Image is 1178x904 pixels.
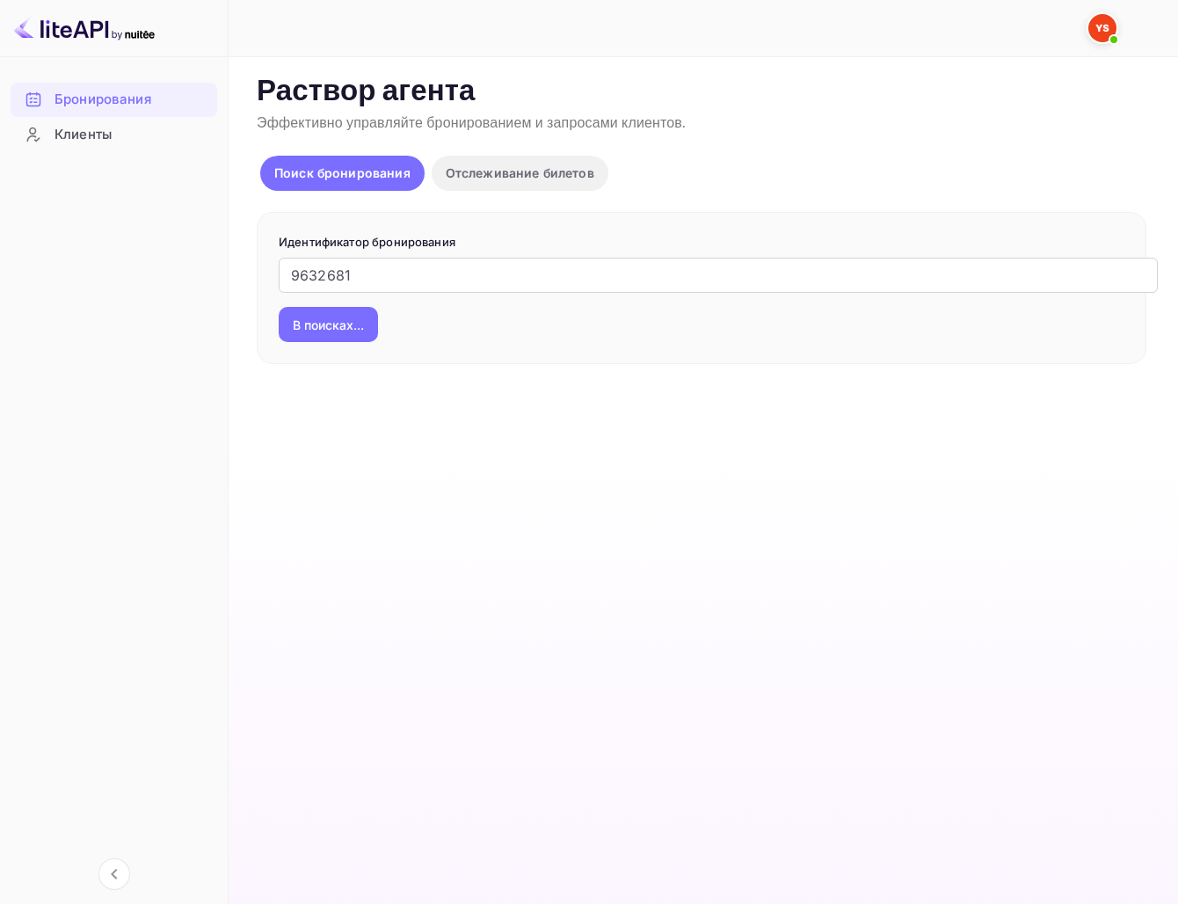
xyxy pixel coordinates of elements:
img: Служба Поддержки Яндекса [1088,14,1116,42]
a: Бронирования [11,83,217,115]
ya-tr-span: В поисках... [293,316,364,334]
button: В поисках... [279,307,378,342]
ya-tr-span: Клиенты [55,125,112,145]
ya-tr-span: Бронирования [55,90,151,110]
input: Введите идентификатор бронирования (например, 63782194) [279,258,1158,293]
ya-tr-span: Эффективно управляйте бронированием и запросами клиентов. [257,114,686,133]
ya-tr-span: Раствор агента [257,73,476,111]
a: Клиенты [11,118,217,150]
div: Клиенты [11,118,217,152]
ya-tr-span: Идентификатор бронирования [279,235,455,249]
button: Свернуть навигацию [98,858,130,890]
ya-tr-span: Поиск бронирования [274,165,411,180]
ya-tr-span: Отслеживание билетов [446,165,594,180]
img: Логотип LiteAPI [14,14,155,42]
div: Бронирования [11,83,217,117]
